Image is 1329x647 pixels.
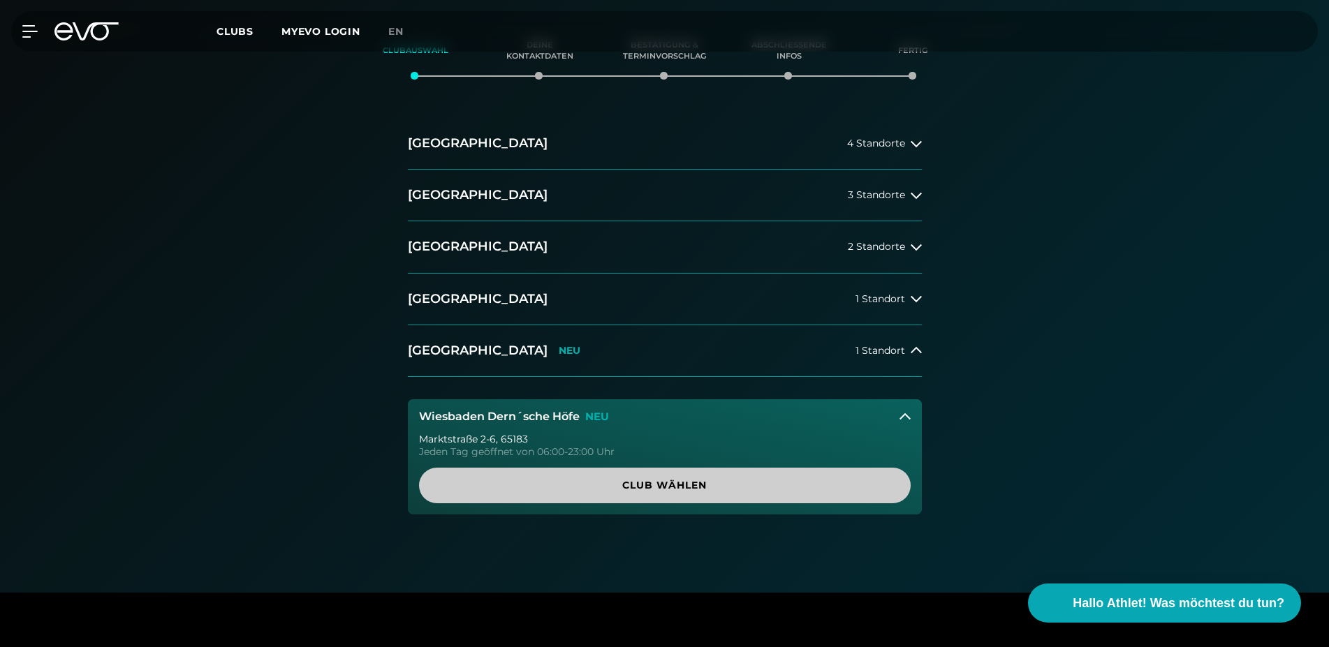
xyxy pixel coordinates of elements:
button: Wiesbaden Dern´sche HöfeNEU [408,399,922,434]
button: [GEOGRAPHIC_DATA]NEU1 Standort [408,325,922,377]
button: Hallo Athlet! Was möchtest du tun? [1028,583,1301,623]
a: MYEVO LOGIN [281,25,360,38]
a: Clubs [216,24,281,38]
span: en [388,25,404,38]
div: Jeden Tag geöffnet von 06:00-23:00 Uhr [419,447,911,456]
span: 4 Standorte [847,138,905,149]
p: NEU [585,411,609,423]
p: NEU [559,345,580,357]
button: [GEOGRAPHIC_DATA]2 Standorte [408,221,922,273]
div: Marktstraße 2-6 , 65183 [419,434,911,444]
span: 3 Standorte [848,190,905,200]
button: [GEOGRAPHIC_DATA]4 Standorte [408,118,922,170]
h2: [GEOGRAPHIC_DATA] [408,186,548,204]
h2: [GEOGRAPHIC_DATA] [408,290,548,308]
h3: Wiesbaden Dern´sche Höfe [419,410,580,423]
h2: [GEOGRAPHIC_DATA] [408,238,548,255]
span: Clubs [216,25,254,38]
h2: [GEOGRAPHIC_DATA] [408,342,548,359]
a: Club wählen [419,468,911,503]
span: Hallo Athlet! Was möchtest du tun? [1073,594,1284,613]
span: 2 Standorte [848,241,905,252]
button: [GEOGRAPHIC_DATA]3 Standorte [408,170,922,221]
button: [GEOGRAPHIC_DATA]1 Standort [408,274,922,325]
a: en [388,24,420,40]
span: 1 Standort [856,345,905,356]
h2: [GEOGRAPHIC_DATA] [408,135,548,152]
span: 1 Standort [856,294,905,304]
span: Club wählen [453,478,877,493]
